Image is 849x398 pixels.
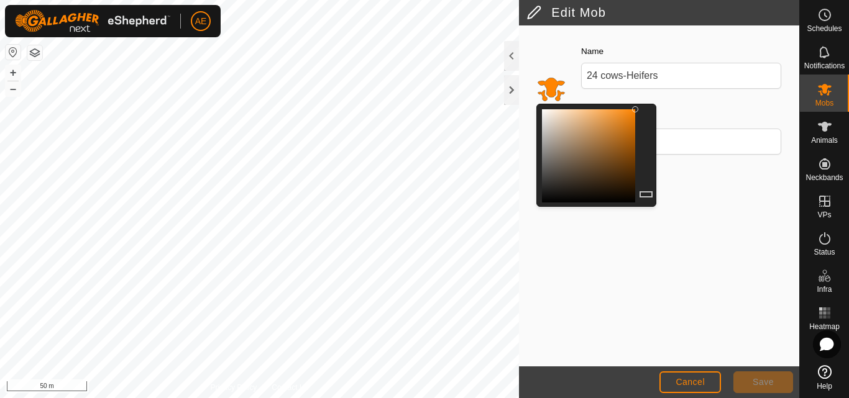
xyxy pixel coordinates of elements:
[815,99,833,107] span: Mobs
[211,382,257,393] a: Privacy Policy
[659,371,721,393] button: Cancel
[195,15,207,28] span: AE
[800,360,849,395] a: Help
[6,65,21,80] button: +
[805,174,843,181] span: Neckbands
[814,248,835,256] span: Status
[526,5,799,20] h2: Edit Mob
[817,286,832,293] span: Infra
[811,137,838,144] span: Animals
[676,377,705,387] span: Cancel
[733,371,793,393] button: Save
[581,45,603,58] label: Name
[817,211,831,219] span: VPs
[6,45,21,60] button: Reset Map
[804,62,845,70] span: Notifications
[6,81,21,96] button: –
[809,323,840,330] span: Heatmap
[272,382,308,393] a: Contact Us
[15,10,170,32] img: Gallagher Logo
[753,377,774,387] span: Save
[817,382,832,390] span: Help
[807,25,842,32] span: Schedules
[27,45,42,60] button: Map Layers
